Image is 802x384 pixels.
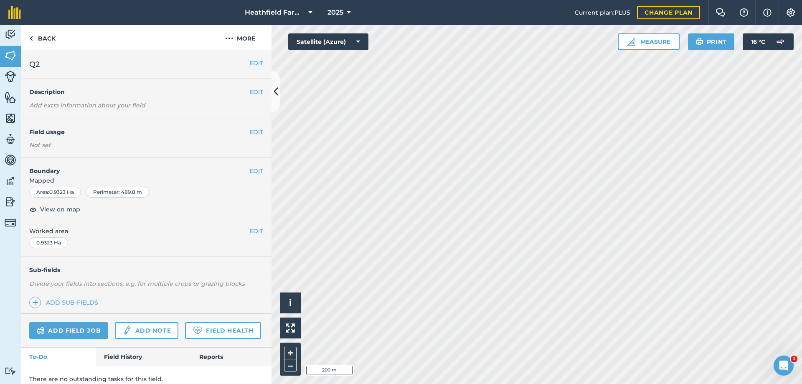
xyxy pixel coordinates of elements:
[772,33,789,50] img: svg+xml;base64,PD94bWwgdmVyc2lvbj0iMS4wIiBlbmNvZGluZz0idXRmLTgiPz4KPCEtLSBHZW5lcmF0b3I6IEFkb2JlIE...
[249,226,263,236] button: EDIT
[280,292,301,313] button: i
[284,359,297,371] button: –
[115,322,178,339] a: Add note
[29,33,33,43] img: svg+xml;base64,PHN2ZyB4bWxucz0iaHR0cDovL3d3dy53My5vcmcvMjAwMC9zdmciIHdpZHRoPSI5IiBoZWlnaHQ9IjI0Ii...
[327,8,343,18] span: 2025
[29,127,249,137] h4: Field usage
[5,49,16,62] img: svg+xml;base64,PHN2ZyB4bWxucz0iaHR0cDovL3d3dy53My5vcmcvMjAwMC9zdmciIHdpZHRoPSI1NiIgaGVpZ2h0PSI2MC...
[739,8,749,17] img: A question mark icon
[5,175,16,187] img: svg+xml;base64,PD94bWwgdmVyc2lvbj0iMS4wIiBlbmNvZGluZz0idXRmLTgiPz4KPCEtLSBHZW5lcmF0b3I6IEFkb2JlIE...
[29,322,108,339] a: Add field job
[191,348,272,366] a: Reports
[5,154,16,166] img: svg+xml;base64,PD94bWwgdmVyc2lvbj0iMS4wIiBlbmNvZGluZz0idXRmLTgiPz4KPCEtLSBHZW5lcmF0b3I6IEFkb2JlIE...
[627,38,635,46] img: Ruler icon
[29,102,145,109] em: Add extra information about your field
[29,204,37,214] img: svg+xml;base64,PHN2ZyB4bWxucz0iaHR0cDovL3d3dy53My5vcmcvMjAwMC9zdmciIHdpZHRoPSIxOCIgaGVpZ2h0PSIyNC...
[289,298,292,308] span: i
[288,33,368,50] button: Satellite (Azure)
[40,205,80,214] span: View on map
[209,25,272,50] button: More
[5,217,16,229] img: svg+xml;base64,PD94bWwgdmVyc2lvbj0iMS4wIiBlbmNvZGluZz0idXRmLTgiPz4KPCEtLSBHZW5lcmF0b3I6IEFkb2JlIE...
[185,322,261,339] a: Field Health
[96,348,190,366] a: Field History
[29,187,81,198] div: Area : 0.9323 Ha
[575,8,630,17] span: Current plan : PLUS
[688,33,735,50] button: Print
[249,58,263,68] button: EDIT
[716,8,726,17] img: Two speech bubbles overlapping with the left bubble in the forefront
[249,127,263,137] button: EDIT
[249,87,263,97] button: EDIT
[29,237,68,248] div: 0.9323 Ha
[5,133,16,145] img: svg+xml;base64,PD94bWwgdmVyc2lvbj0iMS4wIiBlbmNvZGluZz0idXRmLTgiPz4KPCEtLSBHZW5lcmF0b3I6IEFkb2JlIE...
[786,8,796,17] img: A cog icon
[21,176,272,185] span: Mapped
[21,348,96,366] a: To-Do
[21,25,64,50] a: Back
[29,226,263,236] span: Worked area
[618,33,680,50] button: Measure
[5,28,16,41] img: svg+xml;base64,PD94bWwgdmVyc2lvbj0iMS4wIiBlbmNvZGluZz0idXRmLTgiPz4KPCEtLSBHZW5lcmF0b3I6IEFkb2JlIE...
[122,326,132,336] img: svg+xml;base64,PD94bWwgdmVyc2lvbj0iMS4wIiBlbmNvZGluZz0idXRmLTgiPz4KPCEtLSBHZW5lcmF0b3I6IEFkb2JlIE...
[32,298,38,308] img: svg+xml;base64,PHN2ZyB4bWxucz0iaHR0cDovL3d3dy53My5vcmcvMjAwMC9zdmciIHdpZHRoPSIxNCIgaGVpZ2h0PSIyNC...
[29,204,80,214] button: View on map
[763,8,772,18] img: svg+xml;base64,PHN2ZyB4bWxucz0iaHR0cDovL3d3dy53My5vcmcvMjAwMC9zdmciIHdpZHRoPSIxNyIgaGVpZ2h0PSIxNy...
[86,187,149,198] div: Perimeter : 489.8 m
[29,87,263,97] h4: Description
[5,112,16,125] img: svg+xml;base64,PHN2ZyB4bWxucz0iaHR0cDovL3d3dy53My5vcmcvMjAwMC9zdmciIHdpZHRoPSI1NiIgaGVpZ2h0PSI2MC...
[37,326,45,336] img: svg+xml;base64,PD94bWwgdmVyc2lvbj0iMS4wIiBlbmNvZGluZz0idXRmLTgiPz4KPCEtLSBHZW5lcmF0b3I6IEFkb2JlIE...
[29,280,245,287] em: Divide your fields into sections, e.g. for multiple crops or grazing blocks
[791,356,797,362] span: 1
[225,33,233,43] img: svg+xml;base64,PHN2ZyB4bWxucz0iaHR0cDovL3d3dy53My5vcmcvMjAwMC9zdmciIHdpZHRoPSIyMCIgaGVpZ2h0PSIyNC...
[8,6,21,19] img: fieldmargin Logo
[743,33,794,50] button: 16 °C
[286,323,295,333] img: Four arrows, one pointing top left, one top right, one bottom right and the last bottom left
[637,6,700,19] a: Change plan
[29,58,40,70] span: Q2
[284,347,297,359] button: +
[21,158,249,175] h4: Boundary
[5,367,16,375] img: svg+xml;base64,PD94bWwgdmVyc2lvbj0iMS4wIiBlbmNvZGluZz0idXRmLTgiPz4KPCEtLSBHZW5lcmF0b3I6IEFkb2JlIE...
[249,166,263,175] button: EDIT
[29,297,102,308] a: Add sub-fields
[695,37,703,47] img: svg+xml;base64,PHN2ZyB4bWxucz0iaHR0cDovL3d3dy53My5vcmcvMjAwMC9zdmciIHdpZHRoPSIxOSIgaGVpZ2h0PSIyNC...
[751,33,765,50] span: 16 ° C
[774,356,794,376] iframe: Intercom live chat
[245,8,305,18] span: Heathfield Farm services.
[29,141,263,149] div: Not set
[5,196,16,208] img: svg+xml;base64,PD94bWwgdmVyc2lvbj0iMS4wIiBlbmNvZGluZz0idXRmLTgiPz4KPCEtLSBHZW5lcmF0b3I6IEFkb2JlIE...
[29,374,263,384] p: There are no outstanding tasks for this field.
[5,91,16,104] img: svg+xml;base64,PHN2ZyB4bWxucz0iaHR0cDovL3d3dy53My5vcmcvMjAwMC9zdmciIHdpZHRoPSI1NiIgaGVpZ2h0PSI2MC...
[21,265,272,275] h4: Sub-fields
[5,71,16,82] img: svg+xml;base64,PD94bWwgdmVyc2lvbj0iMS4wIiBlbmNvZGluZz0idXRmLTgiPz4KPCEtLSBHZW5lcmF0b3I6IEFkb2JlIE...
